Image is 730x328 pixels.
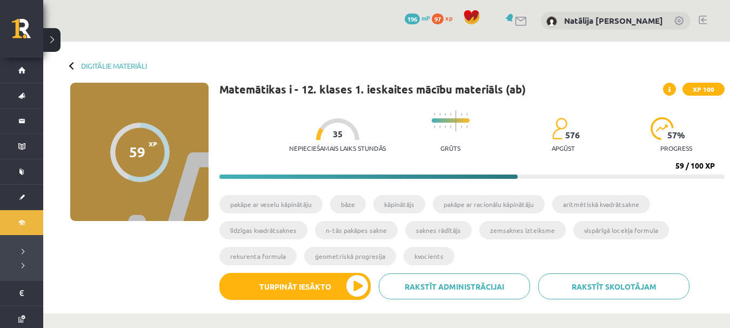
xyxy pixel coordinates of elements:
[538,273,689,299] a: Rakstīt skolotājam
[129,144,145,160] div: 59
[439,113,440,116] img: icon-short-line-57e1e144782c952c97e751825c79c345078a6d821885a25fce030b3d8c18986b.svg
[421,14,430,22] span: mP
[552,117,567,140] img: students-c634bb4e5e11cddfef0936a35e636f08e4e9abd3cc4e673bd6f9a4125e45ecb1.svg
[660,144,692,152] p: progress
[404,247,454,265] li: kvocients
[440,144,460,152] p: Grūts
[450,125,451,128] img: icon-short-line-57e1e144782c952c97e751825c79c345078a6d821885a25fce030b3d8c18986b.svg
[405,14,430,22] a: 196 mP
[315,221,398,239] li: n-tās pakāpes sakne
[552,195,650,213] li: aritmētiskā kvadrātsakne
[439,125,440,128] img: icon-short-line-57e1e144782c952c97e751825c79c345078a6d821885a25fce030b3d8c18986b.svg
[219,83,526,96] h1: Matemātikas i - 12. klases 1. ieskaites mācību materiāls (ab)
[405,14,420,24] span: 196
[466,125,467,128] img: icon-short-line-57e1e144782c952c97e751825c79c345078a6d821885a25fce030b3d8c18986b.svg
[12,19,43,46] a: Rīgas 1. Tālmācības vidusskola
[219,247,297,265] li: rekurenta formula
[461,113,462,116] img: icon-short-line-57e1e144782c952c97e751825c79c345078a6d821885a25fce030b3d8c18986b.svg
[479,221,566,239] li: zemsaknes izteiksme
[433,195,545,213] li: pakāpe ar racionālu kāpinātāju
[445,125,446,128] img: icon-short-line-57e1e144782c952c97e751825c79c345078a6d821885a25fce030b3d8c18986b.svg
[333,129,343,139] span: 35
[289,144,386,152] p: Nepieciešamais laiks stundās
[445,113,446,116] img: icon-short-line-57e1e144782c952c97e751825c79c345078a6d821885a25fce030b3d8c18986b.svg
[304,247,396,265] li: ģeometriskā progresija
[434,125,435,128] img: icon-short-line-57e1e144782c952c97e751825c79c345078a6d821885a25fce030b3d8c18986b.svg
[149,140,157,148] span: XP
[405,221,472,239] li: saknes rādītājs
[445,14,452,22] span: xp
[432,14,458,22] a: 97 xp
[219,221,307,239] li: līdzīgas kvadrātsaknes
[219,273,371,300] button: Turpināt iesākto
[565,130,580,140] span: 576
[651,117,674,140] img: icon-progress-161ccf0a02000e728c5f80fcf4c31c7af3da0e1684b2b1d7c360e028c24a22f1.svg
[466,113,467,116] img: icon-short-line-57e1e144782c952c97e751825c79c345078a6d821885a25fce030b3d8c18986b.svg
[546,16,557,27] img: Natālija Kate Dinsberga
[373,195,425,213] li: kāpinātājs
[432,14,444,24] span: 97
[81,62,147,70] a: Digitālie materiāli
[552,144,575,152] p: apgūst
[667,130,686,140] span: 57 %
[379,273,530,299] a: Rakstīt administrācijai
[456,110,457,131] img: icon-long-line-d9ea69661e0d244f92f715978eff75569469978d946b2353a9bb055b3ed8787d.svg
[330,195,366,213] li: bāze
[564,15,663,26] a: Natālija [PERSON_NAME]
[682,83,725,96] span: XP 100
[573,221,669,239] li: vispārīgā locekļa formula
[434,113,435,116] img: icon-short-line-57e1e144782c952c97e751825c79c345078a6d821885a25fce030b3d8c18986b.svg
[450,113,451,116] img: icon-short-line-57e1e144782c952c97e751825c79c345078a6d821885a25fce030b3d8c18986b.svg
[219,195,323,213] li: pakāpe ar veselu kāpinātāju
[461,125,462,128] img: icon-short-line-57e1e144782c952c97e751825c79c345078a6d821885a25fce030b3d8c18986b.svg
